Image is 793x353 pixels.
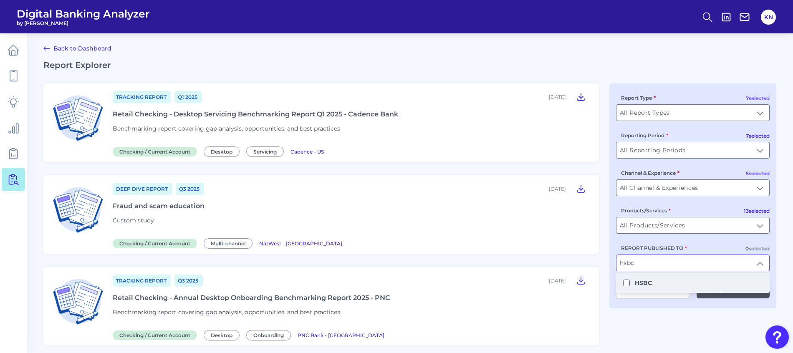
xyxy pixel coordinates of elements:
span: Checking / Current Account [113,147,197,156]
span: Cadence - US [290,149,324,155]
label: Channel & Experience [621,170,679,176]
a: Deep Dive Report [113,183,172,195]
label: Products/Services [621,207,671,214]
span: Digital Banking Analyzer [17,8,150,20]
img: Checking / Current Account [50,274,106,330]
a: Q3 2025 [174,275,203,287]
a: Onboarding [246,331,294,339]
h2: Report Explorer [43,60,776,70]
span: PNC Bank - [GEOGRAPHIC_DATA] [298,332,384,338]
a: Desktop [204,331,243,339]
a: Servicing [246,147,287,155]
label: Reporting Period [621,132,668,139]
span: Desktop [204,146,240,157]
span: Checking / Current Account [113,330,197,340]
div: Retail Checking - Desktop Servicing Benchmarking Report Q1 2025 - Cadence Bank [113,110,398,118]
a: Checking / Current Account [113,239,200,247]
label: REPORT PUBLISHED TO [621,245,687,251]
a: Tracking Report [113,275,171,287]
span: Checking / Current Account [113,239,197,248]
span: Onboarding [246,330,291,340]
a: NatWest - [GEOGRAPHIC_DATA] [259,239,342,247]
img: Checking / Current Account [50,182,106,238]
div: [DATE] [549,277,566,284]
img: Checking / Current Account [50,90,106,146]
button: Fraud and scam education [573,182,589,195]
a: PNC Bank - [GEOGRAPHIC_DATA] [298,331,384,339]
a: Desktop [204,147,243,155]
a: Checking / Current Account [113,331,200,339]
span: Multi-channel [204,238,253,249]
div: [DATE] [549,186,566,192]
a: Q3 2025 [176,183,204,195]
button: Retail Checking - Desktop Servicing Benchmarking Report Q1 2025 - Cadence Bank [573,90,589,103]
div: Fraud and scam education [113,202,205,210]
div: Retail Checking - Annual Desktop Onboarding Benchmarking Report 2025 - PNC [113,294,390,302]
span: Benchmarking report covering gap analysis, opportunities, and best practices [113,308,340,316]
button: Open Resource Center [765,325,789,349]
label: Report Type [621,95,656,101]
span: Benchmarking report covering gap analysis, opportunities, and best practices [113,125,340,132]
div: [DATE] [549,94,566,100]
span: Custom study [113,217,154,224]
a: Multi-channel [204,239,256,247]
span: by [PERSON_NAME] [17,20,150,26]
span: Servicing [246,146,284,157]
span: NatWest - [GEOGRAPHIC_DATA] [259,240,342,247]
button: Retail Checking - Annual Desktop Onboarding Benchmarking Report 2025 - PNC [573,274,589,287]
b: HSBC [635,279,652,287]
a: Cadence - US [290,147,324,155]
span: Desktop [204,330,240,340]
a: Checking / Current Account [113,147,200,155]
button: KN [761,10,776,25]
a: Tracking Report [113,91,171,103]
a: Back to Dashboard [43,43,111,53]
a: Q1 2025 [174,91,202,103]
